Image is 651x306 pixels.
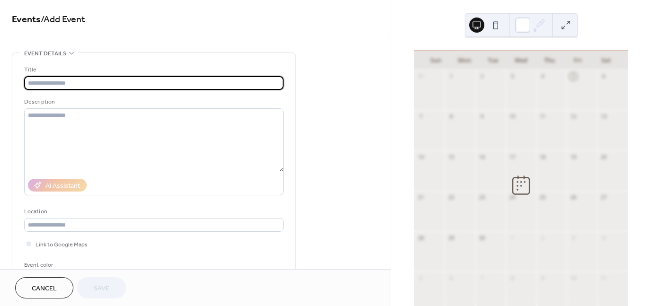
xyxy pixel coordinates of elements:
[535,51,563,70] div: Thu
[600,194,607,201] div: 27
[570,153,577,160] div: 19
[417,274,424,281] div: 5
[447,73,455,80] div: 1
[24,49,66,59] span: Event details
[563,51,592,70] div: Fri
[600,73,607,80] div: 6
[12,10,41,29] a: Events
[600,113,607,120] div: 13
[600,153,607,160] div: 20
[417,73,424,80] div: 31
[447,113,455,120] div: 8
[507,51,535,70] div: Wed
[508,153,516,160] div: 17
[508,274,516,281] div: 8
[32,284,57,294] span: Cancel
[15,277,73,298] button: Cancel
[600,234,607,241] div: 4
[417,234,424,241] div: 28
[447,153,455,160] div: 15
[478,194,485,201] div: 23
[24,97,282,107] div: Description
[24,260,95,270] div: Event color
[24,207,282,217] div: Location
[422,51,450,70] div: Sun
[24,65,282,75] div: Title
[570,194,577,201] div: 26
[478,73,485,80] div: 2
[447,274,455,281] div: 6
[539,113,546,120] div: 11
[478,274,485,281] div: 7
[417,153,424,160] div: 14
[508,113,516,120] div: 10
[36,240,88,250] span: Link to Google Maps
[508,234,516,241] div: 1
[41,10,85,29] span: / Add Event
[539,153,546,160] div: 18
[508,194,516,201] div: 24
[450,51,479,70] div: Mon
[539,234,546,241] div: 2
[447,234,455,241] div: 29
[570,274,577,281] div: 10
[570,73,577,80] div: 5
[478,234,485,241] div: 30
[478,153,485,160] div: 16
[539,274,546,281] div: 9
[600,274,607,281] div: 11
[592,51,620,70] div: Sat
[447,194,455,201] div: 22
[539,194,546,201] div: 25
[417,194,424,201] div: 21
[570,113,577,120] div: 12
[479,51,507,70] div: Tue
[539,73,546,80] div: 4
[478,113,485,120] div: 9
[417,113,424,120] div: 7
[508,73,516,80] div: 3
[570,234,577,241] div: 3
